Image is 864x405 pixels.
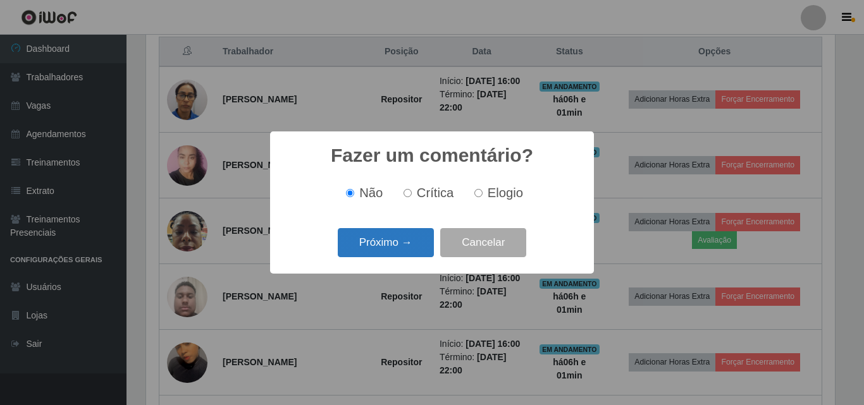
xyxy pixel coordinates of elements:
[346,189,354,197] input: Não
[338,228,434,258] button: Próximo →
[488,186,523,200] span: Elogio
[404,189,412,197] input: Crítica
[474,189,483,197] input: Elogio
[359,186,383,200] span: Não
[440,228,526,258] button: Cancelar
[417,186,454,200] span: Crítica
[331,144,533,167] h2: Fazer um comentário?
